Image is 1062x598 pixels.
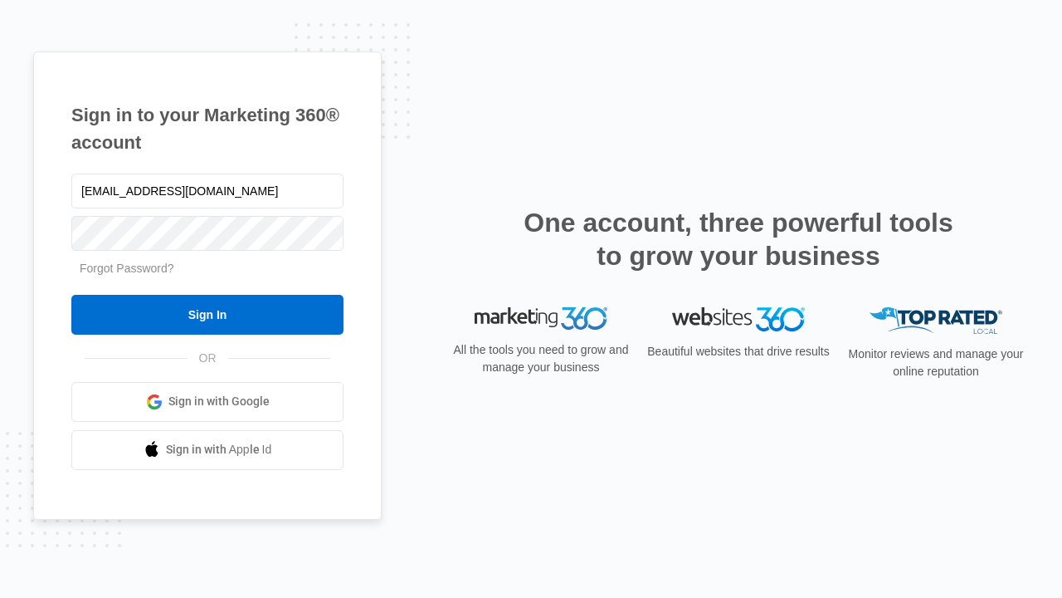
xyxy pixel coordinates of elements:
[168,393,270,410] span: Sign in with Google
[80,262,174,275] a: Forgot Password?
[71,430,343,470] a: Sign in with Apple Id
[166,441,272,458] span: Sign in with Apple Id
[71,295,343,335] input: Sign In
[188,350,228,367] span: OR
[448,341,634,376] p: All the tools you need to grow and manage your business
[843,346,1029,380] p: Monitor reviews and manage your online reputation
[71,101,343,156] h1: Sign in to your Marketing 360® account
[475,307,607,331] img: Marketing 360
[870,307,1002,335] img: Top Rated Local
[519,206,958,272] h2: One account, three powerful tools to grow your business
[71,382,343,422] a: Sign in with Google
[645,343,831,360] p: Beautiful websites that drive results
[672,307,805,331] img: Websites 360
[71,174,343,208] input: Email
